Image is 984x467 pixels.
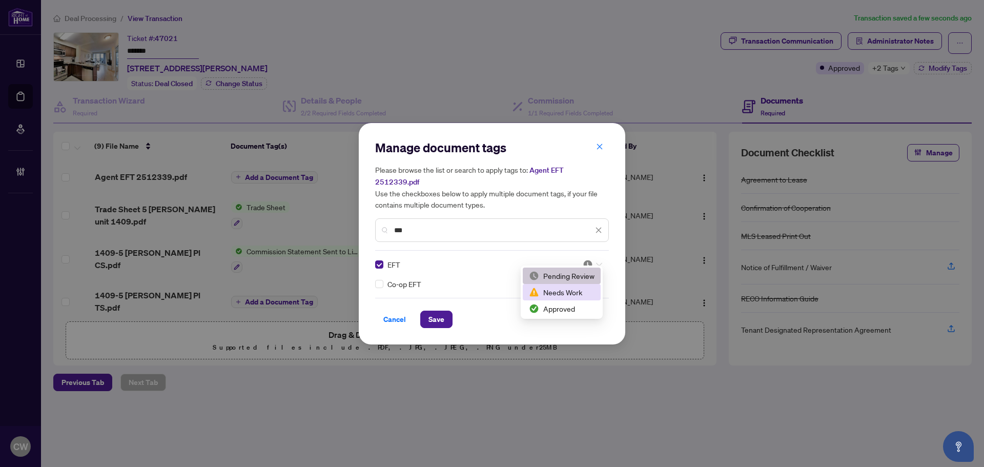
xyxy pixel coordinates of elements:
span: EFT [387,259,400,270]
span: close [596,143,603,150]
img: status [529,271,539,281]
button: Cancel [375,311,414,328]
img: status [583,259,593,270]
span: Save [428,311,444,328]
span: Pending Review [583,259,602,270]
span: Cancel [383,311,406,328]
div: Pending Review [529,270,594,281]
span: Agent EFT 2512339.pdf [375,166,564,187]
div: Approved [523,300,601,317]
div: Pending Review [523,268,601,284]
button: Open asap [943,431,974,462]
div: Needs Work [529,287,594,298]
span: Co-op EFT [387,278,421,290]
img: status [529,287,539,297]
img: status [529,303,539,314]
div: Approved [529,303,594,314]
button: Save [420,311,453,328]
div: Needs Work [523,284,601,300]
h2: Manage document tags [375,139,609,156]
span: close [595,227,602,234]
h5: Please browse the list or search to apply tags to: Use the checkboxes below to apply multiple doc... [375,164,609,210]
